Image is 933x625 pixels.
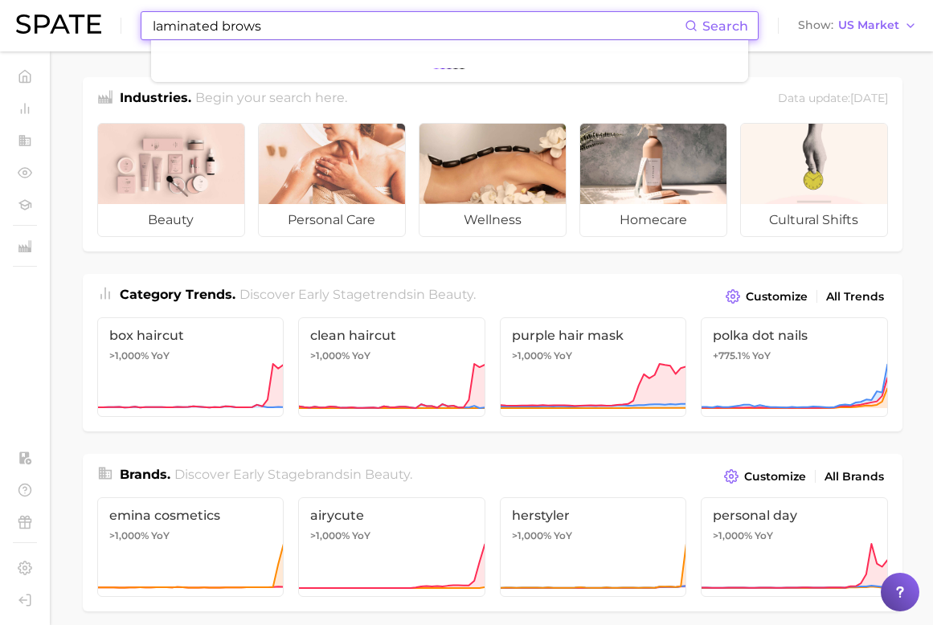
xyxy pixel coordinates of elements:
[741,204,887,236] span: cultural shifts
[151,349,170,362] span: YoY
[794,15,921,36] button: ShowUS Market
[500,497,687,597] a: herstyler>1,000% YoY
[298,317,485,417] a: clean haircut>1,000% YoY
[701,497,888,597] a: personal day>1,000% YoY
[428,287,473,302] span: beauty
[120,467,170,482] span: Brands .
[120,287,235,302] span: Category Trends .
[798,21,833,30] span: Show
[310,349,350,362] span: >1,000%
[713,349,750,362] span: +775.1%
[97,497,284,597] a: emina cosmetics>1,000% YoY
[109,328,272,343] span: box haircut
[352,529,370,542] span: YoY
[713,328,876,343] span: polka dot nails
[259,204,405,236] span: personal care
[512,508,675,523] span: herstyler
[500,317,687,417] a: purple hair mask>1,000% YoY
[713,529,752,541] span: >1,000%
[778,88,888,110] div: Data update: [DATE]
[554,349,572,362] span: YoY
[310,529,350,541] span: >1,000%
[752,349,771,362] span: YoY
[701,317,888,417] a: polka dot nails+775.1% YoY
[512,529,551,541] span: >1,000%
[822,286,888,308] a: All Trends
[755,529,773,542] span: YoY
[151,529,170,542] span: YoY
[512,349,551,362] span: >1,000%
[826,290,884,304] span: All Trends
[720,465,809,488] button: Customize
[13,588,37,612] a: Log out. Currently logged in with e-mail sarahpo@benefitcosmetics.com.
[310,328,473,343] span: clean haircut
[98,204,244,236] span: beauty
[744,470,806,484] span: Customize
[174,467,412,482] span: Discover Early Stage brands in .
[109,349,149,362] span: >1,000%
[740,123,888,237] a: cultural shifts
[554,529,572,542] span: YoY
[16,14,101,34] img: SPATE
[109,529,149,541] span: >1,000%
[838,21,899,30] span: US Market
[97,317,284,417] a: box haircut>1,000% YoY
[579,123,727,237] a: homecare
[310,508,473,523] span: airycute
[258,123,406,237] a: personal care
[746,290,808,304] span: Customize
[825,470,884,484] span: All Brands
[109,508,272,523] span: emina cosmetics
[120,88,191,110] h1: Industries.
[352,349,370,362] span: YoY
[365,467,410,482] span: beauty
[419,123,567,237] a: wellness
[580,204,726,236] span: homecare
[713,508,876,523] span: personal day
[419,204,566,236] span: wellness
[702,18,748,34] span: Search
[195,88,347,110] h2: Begin your search here.
[151,12,685,39] input: Search here for a brand, industry, or ingredient
[239,287,476,302] span: Discover Early Stage trends in .
[722,285,811,308] button: Customize
[512,328,675,343] span: purple hair mask
[820,466,888,488] a: All Brands
[97,123,245,237] a: beauty
[298,497,485,597] a: airycute>1,000% YoY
